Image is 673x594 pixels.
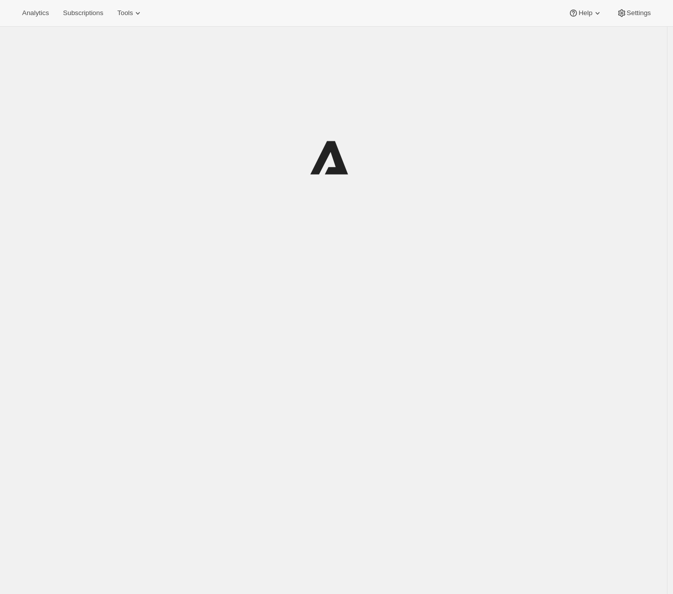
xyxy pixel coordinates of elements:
[57,6,109,20] button: Subscriptions
[578,9,592,17] span: Help
[22,9,49,17] span: Analytics
[111,6,149,20] button: Tools
[562,6,608,20] button: Help
[63,9,103,17] span: Subscriptions
[16,6,55,20] button: Analytics
[117,9,133,17] span: Tools
[611,6,657,20] button: Settings
[627,9,651,17] span: Settings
